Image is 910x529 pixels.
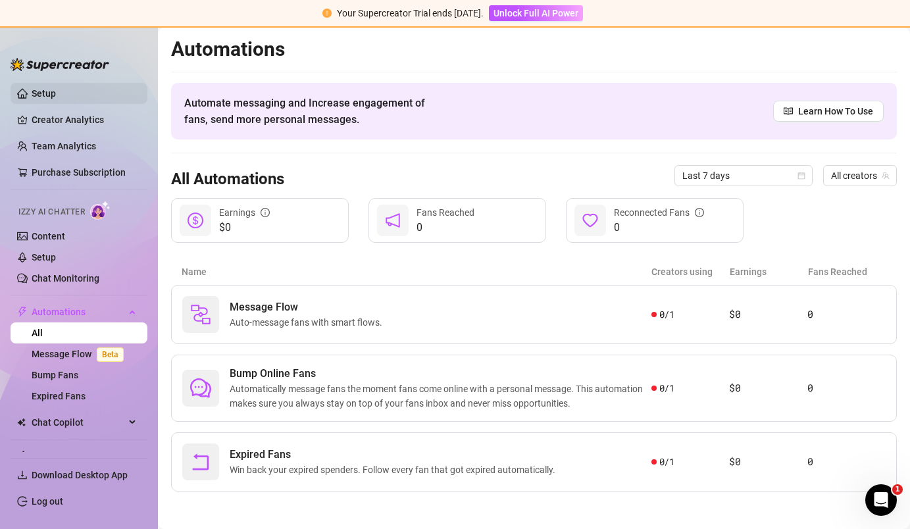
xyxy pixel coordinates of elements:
article: Fans Reached [808,264,886,279]
span: 0 [417,220,474,236]
article: 0 [807,454,886,470]
a: Unlock Full AI Power [489,8,583,18]
span: 0 [614,220,704,236]
span: Automatically message fans the moment fans come online with a personal message. This automation m... [230,382,651,411]
span: 0 / 1 [659,381,674,395]
a: Setup [32,88,56,99]
a: Bump Fans [32,370,78,380]
a: Discover Viral Videos [32,451,120,461]
span: 1 [892,484,903,495]
a: Purchase Subscription [32,162,137,183]
span: Bump Online Fans [230,366,651,382]
span: Automate messaging and Increase engagement of fans, send more personal messages. [184,95,438,128]
span: 0 / 1 [659,455,674,469]
article: Name [182,264,651,279]
iframe: Intercom live chat [865,484,897,516]
span: Auto-message fans with smart flows. [230,315,388,330]
a: Message FlowBeta [32,349,129,359]
span: Download Desktop App [32,470,128,480]
img: logo-BBDzfeDw.svg [11,58,109,71]
span: read [784,107,793,116]
span: info-circle [261,208,270,217]
span: rollback [190,451,211,472]
span: Message Flow [230,299,388,315]
a: Content [32,231,65,241]
article: Earnings [730,264,808,279]
span: Last 7 days [682,166,805,186]
span: notification [385,213,401,228]
a: Chat Monitoring [32,273,99,284]
article: $0 [729,307,807,322]
img: Chat Copilot [17,418,26,427]
a: Team Analytics [32,141,96,151]
div: Reconnected Fans [614,205,704,220]
span: Beta [97,347,124,362]
article: Creators using [651,264,730,279]
span: Your Supercreator Trial ends [DATE]. [337,8,484,18]
span: All creators [831,166,889,186]
div: Earnings [219,205,270,220]
span: Automations [32,301,125,322]
span: Learn How To Use [798,104,873,118]
span: info-circle [695,208,704,217]
h3: All Automations [171,169,284,190]
span: 0 / 1 [659,307,674,322]
article: $0 [729,454,807,470]
span: Expired Fans [230,447,561,463]
h2: Automations [171,37,897,62]
img: svg%3e [190,304,211,325]
span: Chat Copilot [32,412,125,433]
button: Unlock Full AI Power [489,5,583,21]
a: Expired Fans [32,391,86,401]
a: All [32,328,43,338]
span: Fans Reached [417,207,474,218]
span: thunderbolt [17,307,28,317]
a: Learn How To Use [773,101,884,122]
span: team [882,172,890,180]
article: 0 [807,307,886,322]
span: download [17,470,28,480]
article: 0 [807,380,886,396]
a: Setup [32,252,56,263]
span: Izzy AI Chatter [18,206,85,218]
span: comment [190,378,211,399]
span: calendar [797,172,805,180]
span: Unlock Full AI Power [493,8,578,18]
a: Log out [32,496,63,507]
span: Win back your expired spenders. Follow every fan that got expired automatically. [230,463,561,477]
article: $0 [729,380,807,396]
a: Creator Analytics [32,109,137,130]
span: heart [582,213,598,228]
span: $0 [219,220,270,236]
img: AI Chatter [90,201,111,220]
span: exclamation-circle [322,9,332,18]
span: dollar [188,213,203,228]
